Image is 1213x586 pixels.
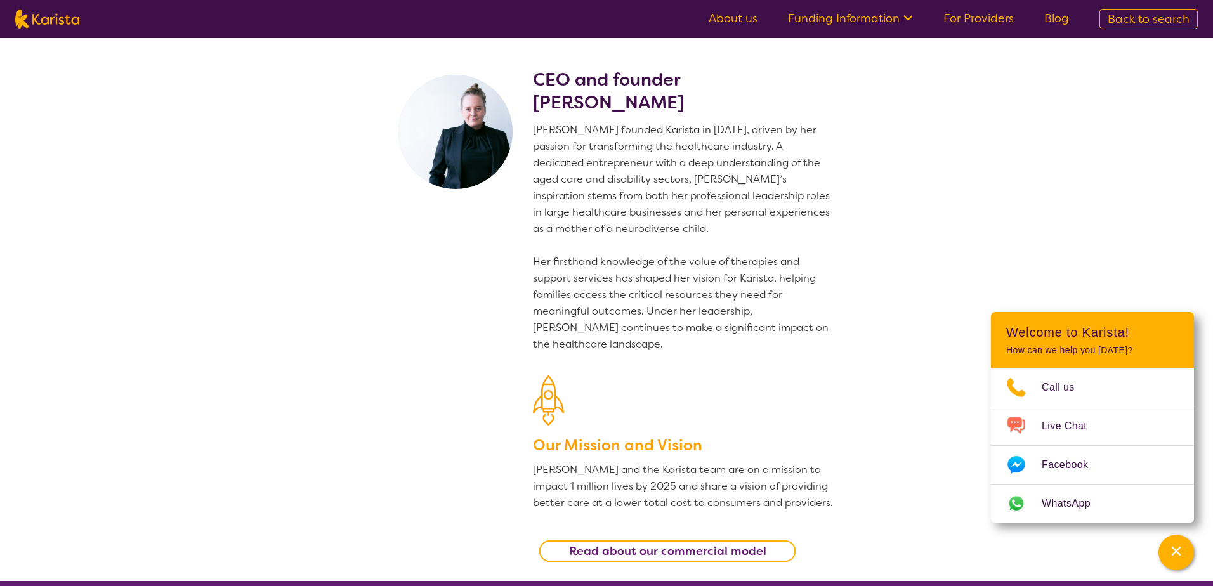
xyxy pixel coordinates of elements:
[1044,11,1069,26] a: Blog
[1108,11,1190,27] span: Back to search
[1006,325,1179,340] h2: Welcome to Karista!
[991,368,1194,523] ul: Choose channel
[991,485,1194,523] a: Web link opens in a new tab.
[788,11,913,26] a: Funding Information
[533,68,835,114] h2: CEO and founder [PERSON_NAME]
[943,11,1014,26] a: For Providers
[1042,455,1103,474] span: Facebook
[1042,378,1090,397] span: Call us
[1042,417,1102,436] span: Live Chat
[533,434,835,457] h3: Our Mission and Vision
[1158,535,1194,570] button: Channel Menu
[15,10,79,29] img: Karista logo
[533,122,835,353] p: [PERSON_NAME] founded Karista in [DATE], driven by her passion for transforming the healthcare in...
[709,11,757,26] a: About us
[991,312,1194,523] div: Channel Menu
[1042,494,1106,513] span: WhatsApp
[1099,9,1198,29] a: Back to search
[533,462,835,511] p: [PERSON_NAME] and the Karista team are on a mission to impact 1 million lives by 2025 and share a...
[533,375,564,426] img: Our Mission
[1006,345,1179,356] p: How can we help you [DATE]?
[569,544,766,559] b: Read about our commercial model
